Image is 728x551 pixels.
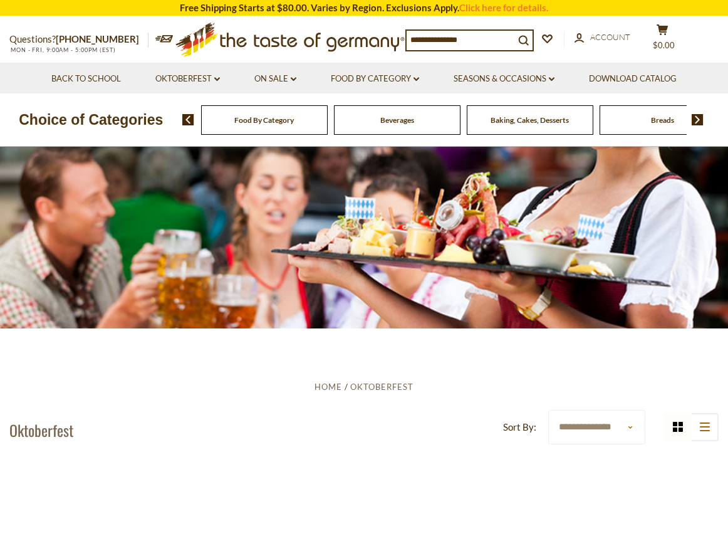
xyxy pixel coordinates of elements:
img: previous arrow [182,114,194,125]
span: Account [590,32,630,42]
p: Questions? [9,31,148,48]
span: MON - FRI, 9:00AM - 5:00PM (EST) [9,46,116,53]
a: Food By Category [234,115,294,125]
a: Home [315,382,342,392]
a: Breads [651,115,674,125]
a: Click here for details. [459,2,548,13]
a: Baking, Cakes, Desserts [491,115,569,125]
h1: Oktoberfest [9,421,73,439]
a: Seasons & Occasions [454,72,554,86]
a: Back to School [51,72,121,86]
a: Beverages [380,115,414,125]
a: Oktoberfest [350,382,413,392]
span: $0.00 [653,40,675,50]
a: [PHONE_NUMBER] [56,33,139,45]
a: Account [575,31,630,45]
a: On Sale [254,72,296,86]
label: Sort By: [503,419,536,435]
a: Download Catalog [589,72,677,86]
img: next arrow [692,114,704,125]
a: Food By Category [331,72,419,86]
button: $0.00 [643,24,681,55]
a: Oktoberfest [155,72,220,86]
